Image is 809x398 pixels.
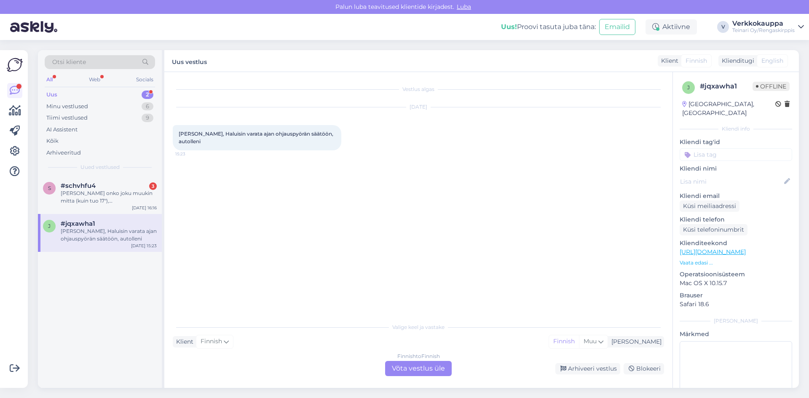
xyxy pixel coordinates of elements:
div: Arhiveeri vestlus [555,363,620,374]
div: Klienditugi [718,56,754,65]
b: Uus! [501,23,517,31]
div: Minu vestlused [46,102,88,111]
div: [DATE] 16:16 [132,205,157,211]
div: Küsi telefoninumbrit [680,224,747,235]
p: Kliendi nimi [680,164,792,173]
div: AI Assistent [46,126,78,134]
span: Uued vestlused [80,163,120,171]
div: Aktiivne [646,19,697,35]
div: Klient [173,337,193,346]
img: Askly Logo [7,57,23,73]
span: #schvhfu4 [61,182,96,190]
div: Küsi meiliaadressi [680,200,739,212]
p: Brauser [680,291,792,300]
span: Offline [753,82,790,91]
div: Kliendi info [680,125,792,133]
div: Web [87,74,102,85]
div: [GEOGRAPHIC_DATA], [GEOGRAPHIC_DATA] [682,100,775,118]
p: Klienditeekond [680,239,792,248]
div: Valige keel ja vastake [173,323,664,331]
div: [PERSON_NAME] [608,337,662,346]
div: V [717,21,729,33]
div: Verkkokauppa [732,20,795,27]
span: Muu [584,337,597,345]
div: Finnish [549,335,579,348]
span: [PERSON_NAME], Haluisin varata ajan ohjauspyörän säätöön, autolleni [179,131,335,144]
span: s [48,185,51,191]
input: Lisa tag [680,148,792,161]
span: #jqxawha1 [61,220,95,227]
div: Võta vestlus üle [385,361,452,376]
div: 9 [142,114,153,122]
div: [PERSON_NAME] onko joku muukin mitta (kuin tuo 17"), vanteessa/renkaassa, mikä pitää mennä yksiin? [61,190,157,205]
p: Kliendi tag'id [680,138,792,147]
span: Luba [454,3,474,11]
p: Kliendi email [680,192,792,200]
div: Tiimi vestlused [46,114,88,122]
span: j [687,84,690,91]
p: Vaata edasi ... [680,259,792,267]
div: # jqxawha1 [700,81,753,91]
a: VerkkokauppaTeinari Oy/Rengaskirppis [732,20,804,34]
p: Märkmed [680,330,792,339]
a: [URL][DOMAIN_NAME] [680,248,746,256]
div: Uus [46,91,57,99]
div: [DATE] [173,103,664,111]
div: 3 [149,182,157,190]
p: Kliendi telefon [680,215,792,224]
p: Safari 18.6 [680,300,792,309]
span: j [48,223,51,229]
div: [PERSON_NAME], Haluisin varata ajan ohjauspyörän säätöön, autolleni [61,227,157,243]
div: [PERSON_NAME] [680,317,792,325]
p: Operatsioonisüsteem [680,270,792,279]
button: Emailid [599,19,635,35]
div: Socials [134,74,155,85]
span: Otsi kliente [52,58,86,67]
div: Finnish to Finnish [397,353,440,360]
span: English [761,56,783,65]
div: All [45,74,54,85]
label: Uus vestlus [172,55,207,67]
div: Klient [658,56,678,65]
span: 15:23 [175,151,207,157]
div: Vestlus algas [173,85,664,93]
div: 6 [142,102,153,111]
p: Mac OS X 10.15.7 [680,279,792,288]
div: 2 [142,91,153,99]
span: Finnish [201,337,222,346]
span: Finnish [686,56,707,65]
input: Lisa nimi [680,177,782,186]
div: Kõik [46,137,59,145]
div: Arhiveeritud [46,149,81,157]
div: Teinari Oy/Rengaskirppis [732,27,795,34]
div: Proovi tasuta juba täna: [501,22,596,32]
div: [DATE] 15:23 [131,243,157,249]
div: Blokeeri [624,363,664,374]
